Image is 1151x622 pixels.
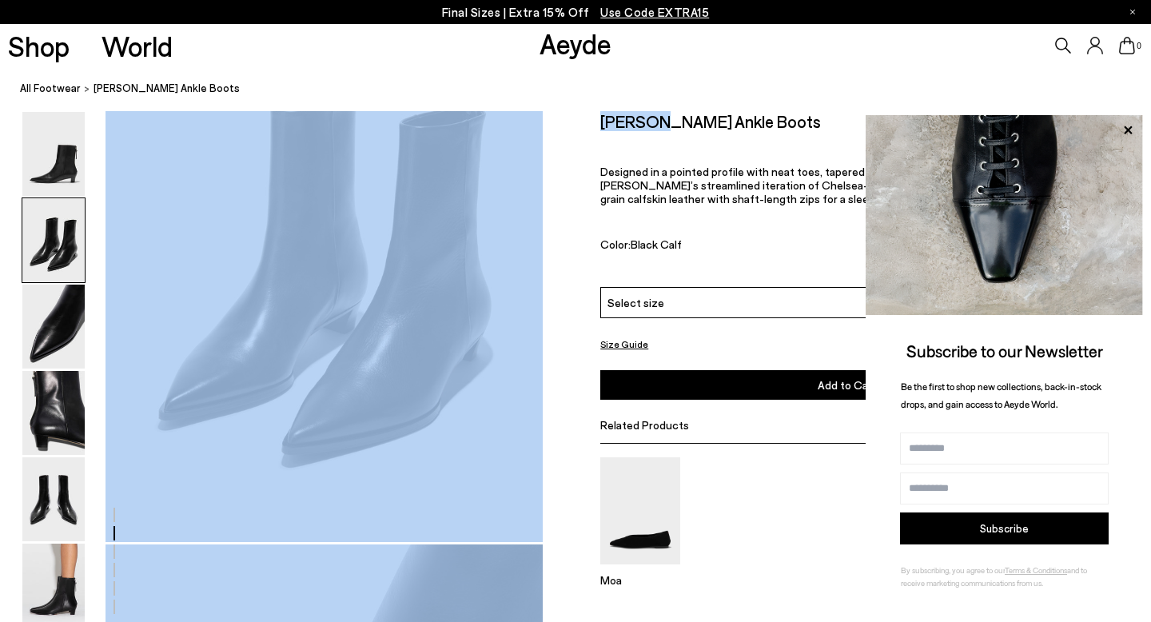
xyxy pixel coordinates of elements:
a: Terms & Conditions [1005,565,1067,575]
img: Harriet Pointed Ankle Boots - Image 5 [22,457,85,541]
nav: breadcrumb [20,67,1151,111]
img: Harriet Pointed Ankle Boots - Image 2 [22,198,85,282]
span: [PERSON_NAME] Ankle Boots [94,80,240,97]
span: Related Products [600,418,689,432]
a: All Footwear [20,80,81,97]
p: Final Sizes | Extra 15% Off [442,2,710,22]
img: Harriet Pointed Ankle Boots - Image 4 [22,371,85,455]
span: 0 [1135,42,1143,50]
button: Subscribe [900,512,1109,544]
img: Harriet Pointed Ankle Boots - Image 1 [22,112,85,196]
img: Harriet Pointed Ankle Boots - Image 3 [22,285,85,369]
img: ca3f721fb6ff708a270709c41d776025.jpg [866,115,1143,315]
a: World [102,32,173,60]
span: Black Calf [631,237,682,250]
h2: [PERSON_NAME] Ankle Boots [600,111,821,131]
button: Size Guide [600,334,648,354]
button: Add to Cart [600,370,1093,400]
a: Aeyde [540,26,611,60]
span: By subscribing, you agree to our [901,565,1005,575]
a: 0 [1119,37,1135,54]
div: Color: [600,237,987,255]
p: Moa [600,573,680,587]
p: Designed in a pointed profile with neat toes, tapered heels, and exaggerated [PERSON_NAME] is [PE... [600,165,1093,205]
a: Shop [8,32,70,60]
img: Moa Suede Pointed-Toe Flats [600,457,680,564]
span: Subscribe to our Newsletter [906,341,1103,361]
span: Select size [607,294,664,311]
span: €495 [1057,113,1093,133]
span: Navigate to /collections/ss25-final-sizes [600,5,709,19]
span: Add to Cart [818,378,877,392]
span: Be the first to shop new collections, back-in-stock drops, and gain access to Aeyde World. [901,381,1101,410]
a: Moa Suede Pointed-Toe Flats Moa [600,553,680,587]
